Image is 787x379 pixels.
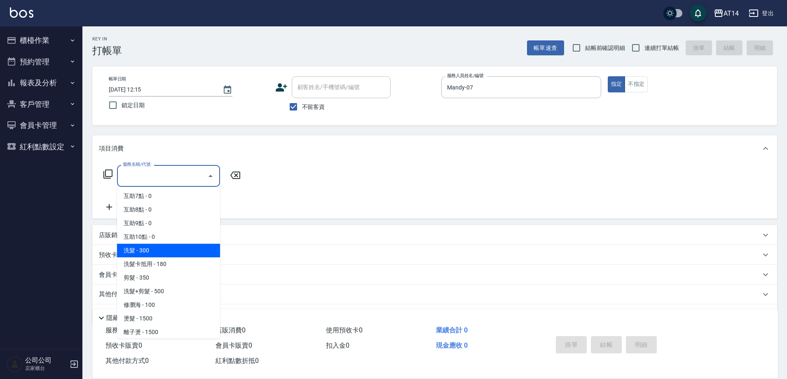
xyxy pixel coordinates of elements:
[710,5,742,22] button: AT14
[123,161,150,167] label: 服務名稱/代號
[117,217,220,230] span: 互助9點 - 0
[644,44,679,52] span: 連續打單結帳
[447,73,483,79] label: 服務人員姓名/編號
[99,144,124,153] p: 項目消費
[608,76,625,92] button: 指定
[92,135,777,162] div: 項目消費
[106,314,143,323] p: 隱藏業績明細
[625,76,648,92] button: 不指定
[109,76,126,82] label: 帳單日期
[117,257,220,271] span: 洗髮卡抵用 - 180
[218,80,237,100] button: Choose date, selected date is 2025-08-12
[92,225,777,245] div: 店販銷售
[92,36,122,42] h2: Key In
[3,136,79,158] button: 紅利點數設定
[436,326,468,334] span: 業績合計 0
[204,169,217,183] button: Close
[99,271,130,279] p: 會員卡銷售
[326,326,363,334] span: 使用預收卡 0
[99,251,130,259] p: 預收卡販賣
[25,365,67,372] p: 店家櫃台
[105,357,149,365] span: 其他付款方式 0
[92,304,777,324] div: 備註及來源
[215,341,252,349] span: 會員卡販賣 0
[215,326,246,334] span: 店販消費 0
[122,101,145,110] span: 鎖定日期
[117,312,220,325] span: 燙髮 - 1500
[117,189,220,203] span: 互助7點 - 0
[745,6,777,21] button: 登出
[3,115,79,136] button: 會員卡管理
[117,285,220,298] span: 洗髮+剪髮 - 500
[117,298,220,312] span: 修瀏海 - 100
[117,203,220,217] span: 互助8點 - 0
[585,44,625,52] span: 結帳前確認明細
[527,40,564,56] button: 帳單速查
[117,325,220,339] span: 離子燙 - 1500
[92,245,777,265] div: 預收卡販賣
[92,45,122,56] h3: 打帳單
[3,51,79,73] button: 預約管理
[99,231,124,240] p: 店販銷售
[109,83,214,97] input: YYYY/MM/DD hh:mm
[436,341,468,349] span: 現金應收 0
[3,30,79,51] button: 櫃檯作業
[105,341,142,349] span: 預收卡販賣 0
[25,356,67,365] h5: 公司公司
[215,357,259,365] span: 紅利點數折抵 0
[3,94,79,115] button: 客戶管理
[10,7,33,18] img: Logo
[92,265,777,285] div: 會員卡銷售
[7,356,23,372] img: Person
[690,5,706,21] button: save
[326,341,349,349] span: 扣入金 0
[105,326,136,334] span: 服務消費 0
[92,285,777,304] div: 其他付款方式
[117,244,220,257] span: 洗髮 - 300
[117,271,220,285] span: 剪髮 - 350
[302,103,325,111] span: 不留客資
[724,8,739,19] div: AT14
[3,72,79,94] button: 報表及分析
[117,230,220,244] span: 互助10點 - 0
[99,290,140,299] p: 其他付款方式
